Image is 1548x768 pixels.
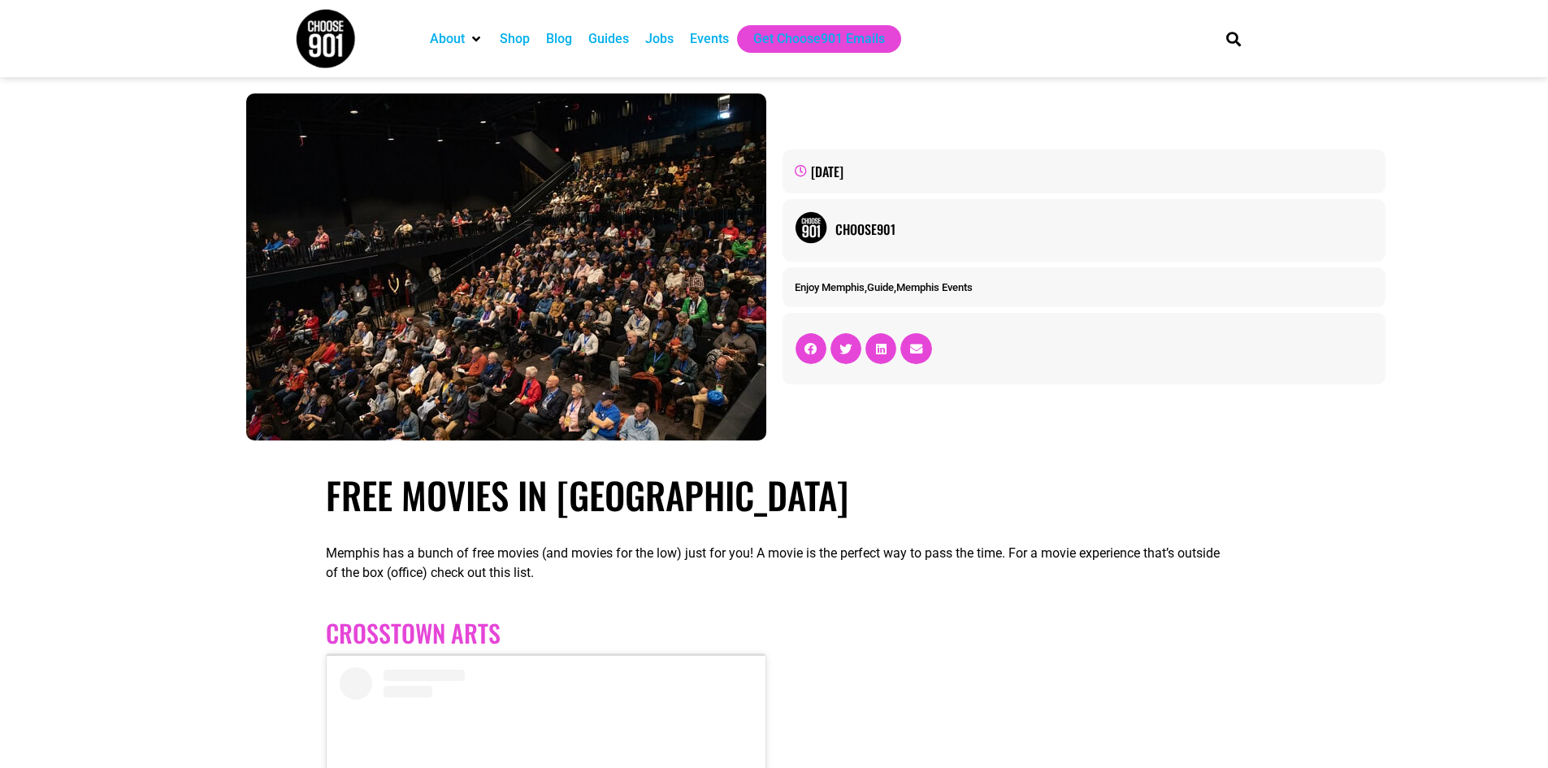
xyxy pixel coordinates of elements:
[796,333,826,364] div: Share on facebook
[835,219,1373,239] a: Choose901
[326,473,1222,517] h1: Free Movies in [GEOGRAPHIC_DATA]
[326,544,1222,583] p: Memphis has a bunch of free movies (and movies for the low) just for you! A movie is the perfect ...
[645,29,674,49] a: Jobs
[865,333,896,364] div: Share on linkedin
[422,25,492,53] div: About
[422,25,1199,53] nav: Main nav
[811,162,843,181] time: [DATE]
[753,29,885,49] a: Get Choose901 Emails
[830,333,861,364] div: Share on twitter
[588,29,629,49] a: Guides
[795,281,865,293] a: Enjoy Memphis
[546,29,572,49] a: Blog
[896,281,973,293] a: Memphis Events
[690,29,729,49] a: Events
[795,211,827,244] img: Picture of Choose901
[1220,25,1247,52] div: Search
[430,29,465,49] a: About
[795,281,973,293] span: , ,
[326,614,501,651] a: Crosstown Arts
[246,93,766,440] img: A large, diverse audience seated in a dimly lit auditorium in Memphis, attentively facing a stage...
[500,29,530,49] a: Shop
[867,281,894,293] a: Guide
[900,333,931,364] div: Share on email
